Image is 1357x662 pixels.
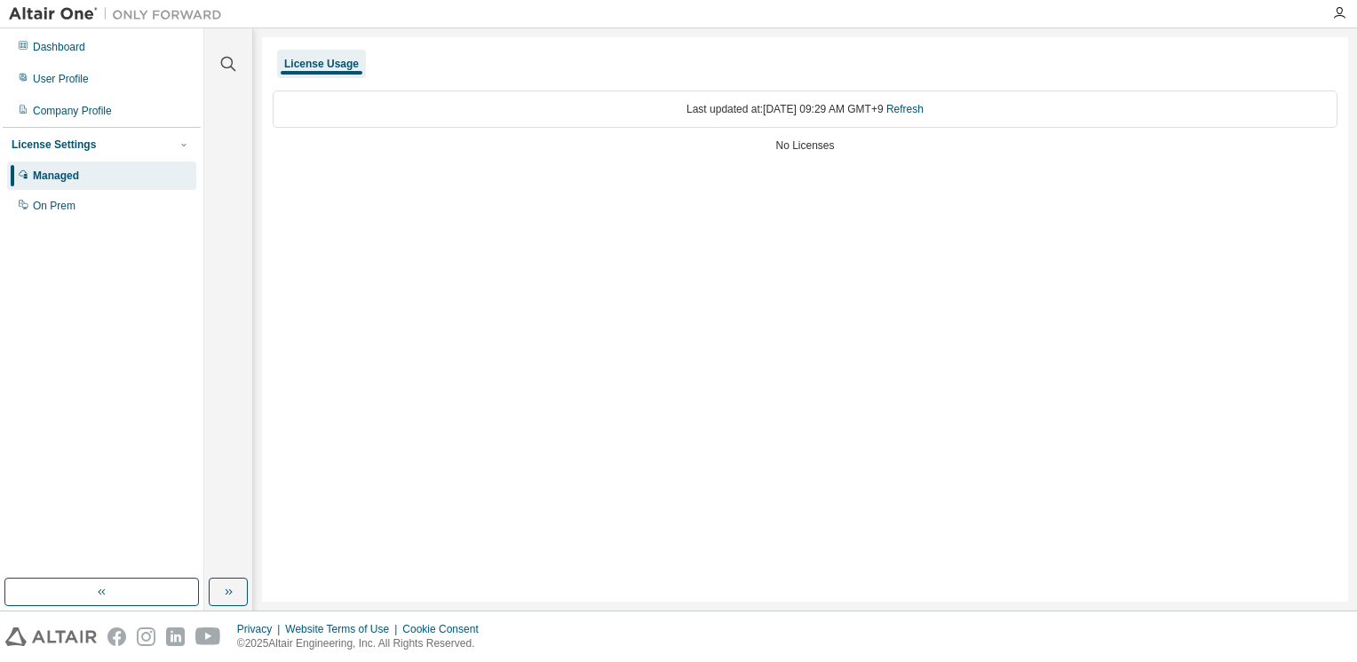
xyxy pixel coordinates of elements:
img: Altair One [9,5,231,23]
div: On Prem [33,199,75,213]
p: © 2025 Altair Engineering, Inc. All Rights Reserved. [237,636,489,651]
img: instagram.svg [137,627,155,646]
div: Privacy [237,622,285,636]
div: License Settings [12,138,96,152]
div: No Licenses [273,138,1337,153]
div: Company Profile [33,104,112,118]
img: linkedin.svg [166,627,185,646]
div: Managed [33,169,79,183]
img: youtube.svg [195,627,221,646]
div: Website Terms of Use [285,622,402,636]
img: altair_logo.svg [5,627,97,646]
div: User Profile [33,72,89,86]
div: Last updated at: [DATE] 09:29 AM GMT+9 [273,91,1337,128]
img: facebook.svg [107,627,126,646]
div: License Usage [284,57,359,71]
div: Cookie Consent [402,622,488,636]
div: Dashboard [33,40,85,54]
a: Refresh [886,103,924,115]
